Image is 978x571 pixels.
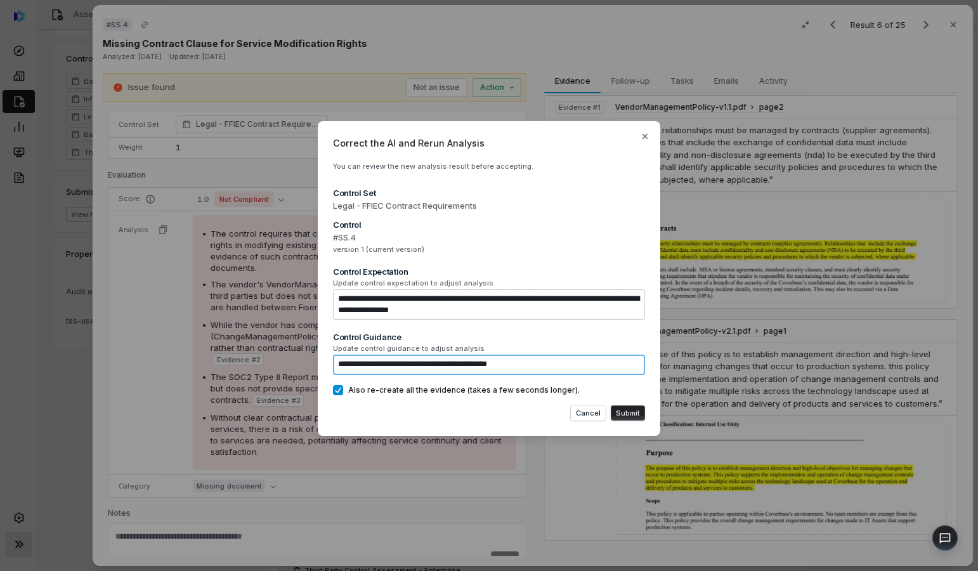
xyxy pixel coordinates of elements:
span: You can review the new analysis result before accepting. [333,162,533,171]
div: Control Expectation [333,266,645,277]
span: Legal - FFIEC Contract Requirements [333,200,645,213]
div: Control Guidance [333,331,645,343]
div: Control Set [333,187,645,199]
button: Also re-create all the evidence (takes a few seconds longer). [333,385,343,395]
span: Update control guidance to adjust analysis [333,344,645,353]
button: Submit [611,405,645,421]
span: Correct the AI and Rerun Analysis [333,136,645,150]
span: version 1 (current version) [333,245,645,254]
span: Also re-create all the evidence (takes a few seconds longer). [348,385,580,395]
button: Cancel [571,405,606,421]
span: #SS.4 [333,232,645,244]
span: Update control expectation to adjust analysis [333,279,645,288]
div: Control [333,219,645,230]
